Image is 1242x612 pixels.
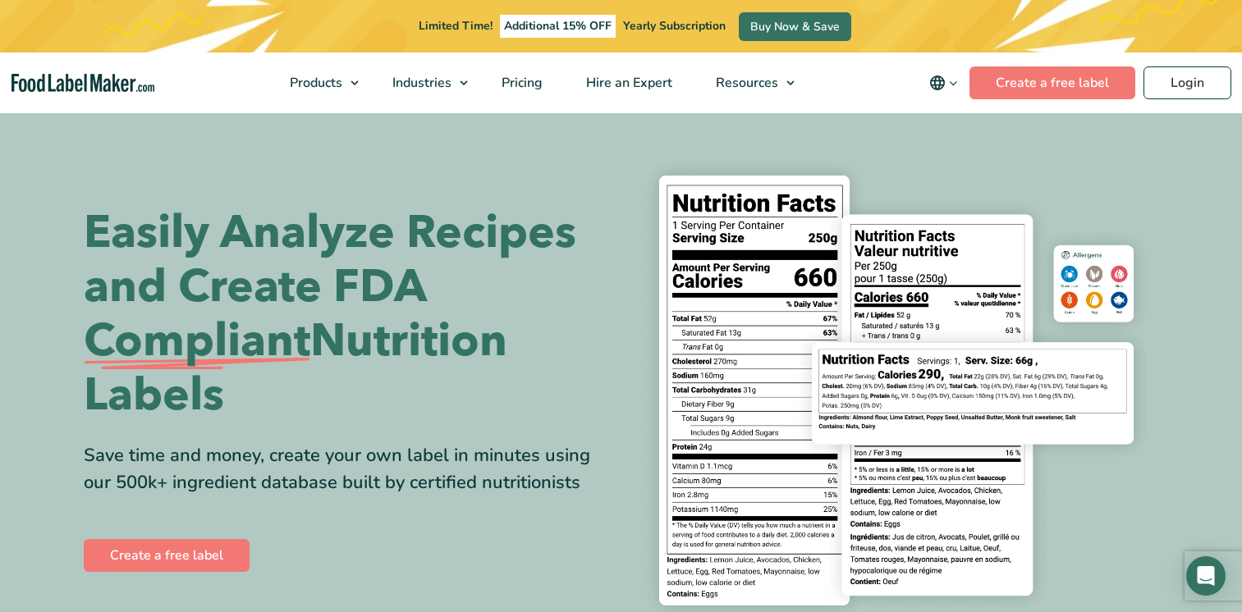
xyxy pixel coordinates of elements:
a: Industries [371,53,476,113]
a: Resources [694,53,803,113]
h1: Easily Analyze Recipes and Create FDA Nutrition Labels [84,206,609,422]
a: Create a free label [969,66,1135,99]
a: Hire an Expert [565,53,690,113]
a: Buy Now & Save [739,12,851,41]
div: Open Intercom Messenger [1186,556,1226,596]
a: Login [1143,66,1231,99]
span: Products [285,74,344,92]
a: Create a free label [84,539,250,572]
span: Resources [711,74,780,92]
a: Pricing [480,53,561,113]
span: Additional 15% OFF [500,15,616,38]
div: Save time and money, create your own label in minutes using our 500k+ ingredient database built b... [84,442,609,496]
a: Products [268,53,367,113]
span: Hire an Expert [581,74,674,92]
span: Pricing [497,74,544,92]
span: Industries [387,74,453,92]
span: Limited Time! [419,18,493,34]
span: Compliant [84,314,310,368]
span: Yearly Subscription [623,18,726,34]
